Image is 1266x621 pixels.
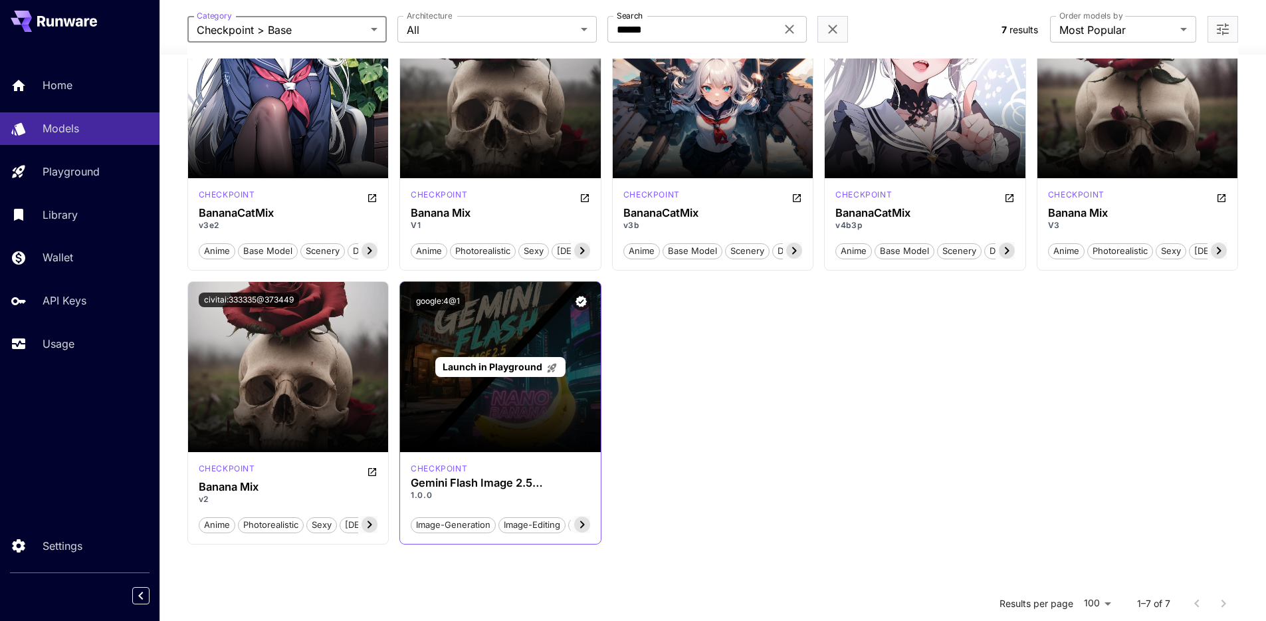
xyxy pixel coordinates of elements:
p: v4b3p [835,219,1015,231]
p: Library [43,207,78,223]
span: Most Popular [1059,22,1175,38]
span: Launch in Playground [443,361,542,372]
span: base model [663,245,722,258]
button: design [348,242,387,259]
button: anime [623,242,660,259]
div: SD 1.5 [199,463,255,479]
p: Settings [43,538,82,554]
button: anime [1048,242,1085,259]
p: API Keys [43,293,86,309]
span: photorealistic [1088,245,1152,258]
p: 1–7 of 7 [1137,597,1170,610]
button: Open in CivitAI [791,189,802,205]
span: results [1009,24,1038,35]
span: image-editing [499,519,565,532]
p: Models [43,120,79,136]
span: design [348,245,386,258]
label: Search [617,10,643,21]
h3: BananaCatMix [199,207,378,219]
span: scenery [938,245,981,258]
button: design [772,242,811,259]
span: photorealistic [239,519,303,532]
button: photorealistic [450,242,516,259]
label: Order models by [1059,10,1122,21]
span: anime [836,245,871,258]
button: Open in CivitAI [1004,189,1015,205]
div: SD 1.5 [835,189,892,205]
div: 100 [1079,594,1116,613]
p: Usage [43,336,74,352]
p: checkpoint [1048,189,1105,201]
button: image-editing [498,516,566,533]
span: sexy [519,245,548,258]
button: [DEMOGRAPHIC_DATA] [552,242,659,259]
h3: BananaCatMix [835,207,1015,219]
h3: Banana Mix [411,207,590,219]
p: V1 [411,219,590,231]
button: photorealistic [238,516,304,533]
span: multi-image fusion [569,519,657,532]
button: sexy [306,516,337,533]
span: image-generation [411,519,495,532]
button: scenery [300,242,345,259]
span: design [985,245,1023,258]
span: base model [239,245,297,258]
div: SD 1.5 [411,189,467,205]
button: Verified working [572,293,590,310]
p: v3b [623,219,803,231]
button: image-generation [411,516,496,533]
span: anime [199,519,235,532]
h3: Banana Mix [1048,207,1227,219]
p: Home [43,77,72,93]
p: V3 [1048,219,1227,231]
button: Collapse sidebar [132,587,150,604]
span: anime [411,245,447,258]
button: Open in CivitAI [367,463,377,479]
a: Launch in Playground [435,357,565,378]
h3: Gemini Flash Image 2.5 ([PERSON_NAME]) [411,477,590,489]
button: scenery [937,242,982,259]
span: design [773,245,811,258]
button: multi-image fusion [568,516,658,533]
div: Collapse sidebar [142,584,159,608]
span: anime [624,245,659,258]
span: anime [1049,245,1084,258]
h3: Banana Mix [199,481,378,493]
p: Playground [43,164,100,180]
button: sexy [518,242,549,259]
span: [DEMOGRAPHIC_DATA] [552,245,658,258]
button: [DEMOGRAPHIC_DATA] [340,516,447,533]
button: Open in CivitAI [1216,189,1227,205]
button: anime [199,516,235,533]
button: Open in CivitAI [367,189,377,205]
div: SD 1.5 [199,189,255,205]
button: scenery [725,242,770,259]
div: gemini_2_5_flash_image [411,463,467,475]
p: checkpoint [199,463,255,475]
button: sexy [1156,242,1186,259]
button: anime [199,242,235,259]
p: Wallet [43,249,73,265]
label: Category [197,10,232,21]
span: sexy [1156,245,1186,258]
div: SD 1.5 [1048,189,1105,205]
p: checkpoint [199,189,255,201]
p: 1.0.0 [411,489,590,501]
button: anime [835,242,872,259]
button: civitai:333335@373449 [199,293,299,307]
span: anime [199,245,235,258]
div: Gemini Flash Image 2.5 (Nano Banana) [411,477,590,489]
p: checkpoint [411,463,467,475]
h3: BananaCatMix [623,207,803,219]
button: Open in CivitAI [580,189,590,205]
p: checkpoint [411,189,467,201]
span: photorealistic [451,245,515,258]
button: base model [875,242,934,259]
span: base model [875,245,934,258]
p: v3e2 [199,219,378,231]
p: Results per page [1000,597,1073,610]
